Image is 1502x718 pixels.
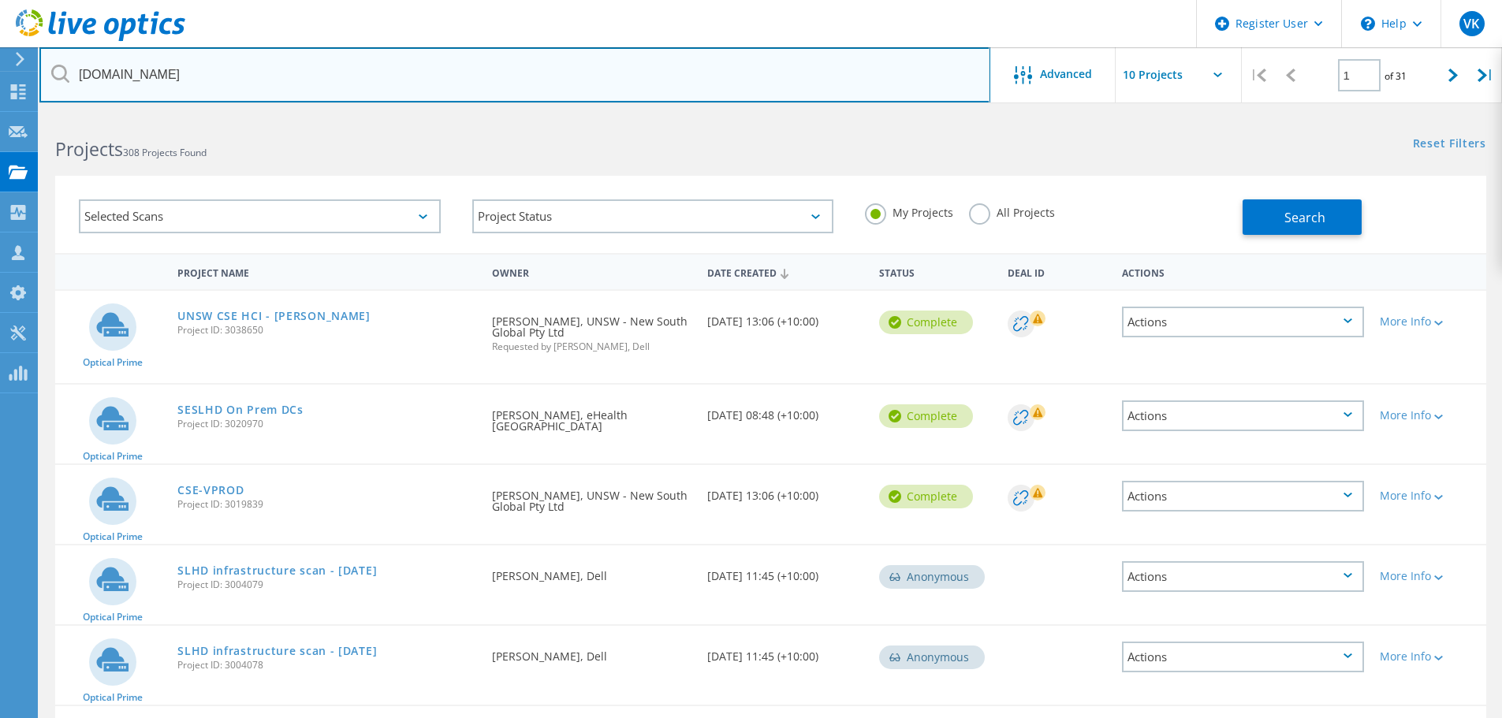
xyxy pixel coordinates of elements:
span: Project ID: 3019839 [177,500,476,509]
div: More Info [1380,410,1478,421]
div: Date Created [699,257,871,287]
div: Actions [1122,481,1364,512]
div: Complete [879,404,973,428]
div: Status [871,257,1000,286]
a: Live Optics Dashboard [16,33,185,44]
div: [PERSON_NAME], UNSW - New South Global Pty Ltd [484,465,699,528]
div: Actions [1122,561,1364,592]
b: Projects [55,136,123,162]
label: My Projects [865,203,953,218]
div: Anonymous [879,645,985,669]
div: Anonymous [879,565,985,589]
div: [DATE] 13:06 (+10:00) [699,465,871,517]
div: Owner [484,257,699,286]
div: [PERSON_NAME], UNSW - New South Global Pty Ltd [484,291,699,367]
div: More Info [1380,316,1478,327]
span: Search [1284,209,1325,226]
span: Project ID: 3004078 [177,660,476,670]
span: Project ID: 3004079 [177,580,476,590]
div: Project Name [170,257,484,286]
span: VK [1463,17,1479,30]
button: Search [1243,199,1362,235]
div: Actions [1114,257,1372,286]
div: [DATE] 08:48 (+10:00) [699,385,871,437]
span: Project ID: 3020970 [177,419,476,429]
div: | [1242,47,1274,103]
span: Optical Prime [83,693,143,702]
span: of 31 [1385,69,1407,83]
div: Actions [1122,307,1364,337]
div: More Info [1380,651,1478,662]
div: [PERSON_NAME], Dell [484,626,699,678]
div: [PERSON_NAME], eHealth [GEOGRAPHIC_DATA] [484,385,699,448]
input: Search projects by name, owner, ID, company, etc [39,47,990,102]
div: Project Status [472,199,834,233]
span: 308 Projects Found [123,146,207,159]
div: Actions [1122,642,1364,672]
div: Actions [1122,400,1364,431]
div: [PERSON_NAME], Dell [484,545,699,597]
span: Optical Prime [83,358,143,367]
svg: \n [1361,17,1375,31]
div: More Info [1380,571,1478,582]
div: Complete [879,485,973,508]
div: | [1470,47,1502,103]
div: Complete [879,311,973,334]
span: Requested by [PERSON_NAME], Dell [492,342,691,352]
a: SLHD infrastructure scan - [DATE] [177,565,377,576]
div: More Info [1380,490,1478,501]
span: Optical Prime [83,612,143,622]
div: Deal Id [1000,257,1114,286]
label: All Projects [969,203,1055,218]
span: Project ID: 3038650 [177,326,476,335]
span: Optical Prime [83,532,143,541]
div: [DATE] 11:45 (+10:00) [699,545,871,597]
span: Advanced [1040,69,1092,80]
a: CSE-VPROD [177,485,244,496]
a: SLHD infrastructure scan - [DATE] [177,645,377,657]
a: UNSW CSE HCI - [PERSON_NAME] [177,311,371,322]
span: Optical Prime [83,452,143,461]
a: SESLHD On Prem DCs [177,404,304,415]
a: Reset Filters [1413,138,1486,151]
div: Selected Scans [79,199,441,233]
div: [DATE] 11:45 (+10:00) [699,626,871,678]
div: [DATE] 13:06 (+10:00) [699,291,871,343]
